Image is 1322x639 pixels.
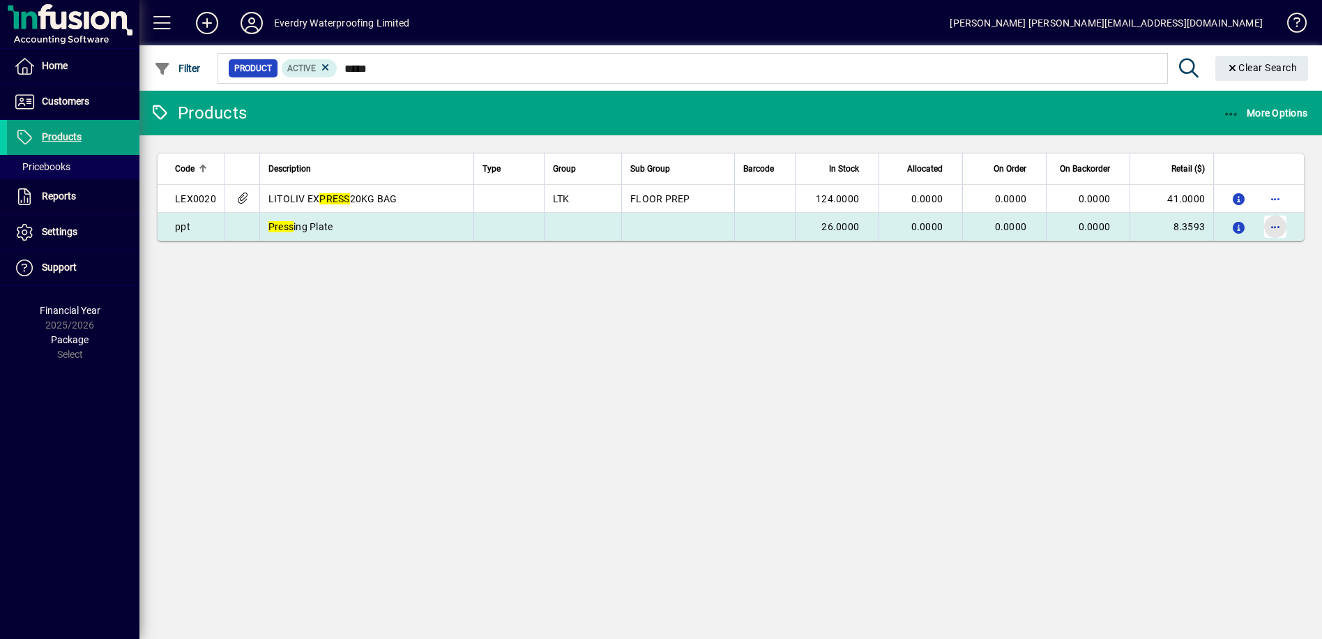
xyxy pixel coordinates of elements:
[175,161,195,176] span: Code
[282,59,337,77] mat-chip: Activation Status: Active
[319,193,349,204] em: PRESS
[816,193,859,204] span: 124.0000
[821,221,859,232] span: 26.0000
[7,250,139,285] a: Support
[907,161,943,176] span: Allocated
[483,161,535,176] div: Type
[630,161,670,176] span: Sub Group
[743,161,787,176] div: Barcode
[1220,100,1312,126] button: More Options
[268,161,465,176] div: Description
[154,63,201,74] span: Filter
[42,60,68,71] span: Home
[1223,107,1308,119] span: More Options
[151,56,204,81] button: Filter
[553,161,576,176] span: Group
[630,161,726,176] div: Sub Group
[175,221,190,232] span: ppt
[42,262,77,273] span: Support
[950,12,1263,34] div: [PERSON_NAME] [PERSON_NAME][EMAIL_ADDRESS][DOMAIN_NAME]
[911,221,943,232] span: 0.0000
[1055,161,1123,176] div: On Backorder
[804,161,872,176] div: In Stock
[1130,185,1213,213] td: 41.0000
[42,226,77,237] span: Settings
[1264,188,1286,210] button: More options
[150,102,247,124] div: Products
[185,10,229,36] button: Add
[42,190,76,202] span: Reports
[40,305,100,316] span: Financial Year
[7,49,139,84] a: Home
[1171,161,1205,176] span: Retail ($)
[1079,221,1111,232] span: 0.0000
[1079,193,1111,204] span: 0.0000
[553,161,613,176] div: Group
[1060,161,1110,176] span: On Backorder
[274,12,409,34] div: Everdry Waterproofing Limited
[14,161,70,172] span: Pricebooks
[268,161,311,176] span: Description
[7,155,139,179] a: Pricebooks
[7,179,139,214] a: Reports
[995,221,1027,232] span: 0.0000
[234,61,272,75] span: Product
[483,161,501,176] span: Type
[175,193,216,204] span: LEX0020
[175,161,216,176] div: Code
[7,215,139,250] a: Settings
[42,96,89,107] span: Customers
[1277,3,1305,48] a: Knowledge Base
[268,193,397,204] span: LITOLIV EX 20KG BAG
[1130,213,1213,241] td: 8.3593
[268,221,294,232] em: Press
[553,193,570,204] span: LTK
[630,193,690,204] span: FLOOR PREP
[994,161,1026,176] span: On Order
[268,221,333,232] span: ing Plate
[1215,56,1309,81] button: Clear
[888,161,955,176] div: Allocated
[7,84,139,119] a: Customers
[829,161,859,176] span: In Stock
[229,10,274,36] button: Profile
[1226,62,1298,73] span: Clear Search
[911,193,943,204] span: 0.0000
[287,63,316,73] span: Active
[971,161,1039,176] div: On Order
[51,334,89,345] span: Package
[42,131,82,142] span: Products
[743,161,774,176] span: Barcode
[1264,216,1286,238] button: More options
[995,193,1027,204] span: 0.0000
